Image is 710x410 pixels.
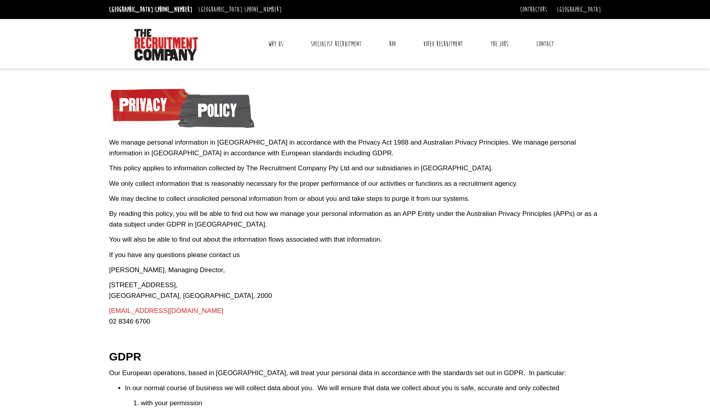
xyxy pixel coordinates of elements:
p: 02 8346 6700 [109,305,601,327]
li: [GEOGRAPHIC_DATA]: [107,3,194,16]
a: [PHONE_NUMBER] [244,5,282,14]
p: We only collect information that is reasonably necessary for the proper performance of our activi... [109,178,601,189]
li: with your permission [141,398,601,408]
a: [GEOGRAPHIC_DATA] [557,5,601,14]
a: [EMAIL_ADDRESS][DOMAIN_NAME] [109,307,223,315]
p: We manage personal information in [GEOGRAPHIC_DATA] in accordance with the Privacy Act 1988 and A... [109,137,601,158]
a: Contact [530,34,560,54]
p: If you have any questions please contact us [109,250,601,260]
a: Contractors [520,5,547,14]
p: We may decline to collect unsolicited personal information from or about you and take steps to pu... [109,193,601,204]
span: Privacy [109,85,192,125]
h3: GDPR [109,351,601,363]
a: RPO [383,34,402,54]
p: You will also be able to find out about the information flows associated with that information. [109,234,601,245]
a: [PHONE_NUMBER] [155,5,192,14]
p: Our European operations, based in [GEOGRAPHIC_DATA], will treat your personal data in accordance ... [109,368,601,378]
li: In our normal course of business we will collect data about you. We will ensure that data we coll... [125,383,601,393]
p: This policy applies to information collected by The Recruitment Company Pty Ltd and our subsidiar... [109,163,601,174]
a: Specialist Recruitment [305,34,367,54]
a: Video Recruitment [417,34,469,54]
li: [GEOGRAPHIC_DATA]: [196,3,284,16]
a: The Jobs [484,34,514,54]
p: [PERSON_NAME], Managing Director, [109,265,601,275]
p: By reading this policy, you will be able to find out how we manage your personal information as a... [109,208,601,230]
img: The Recruitment Company [134,29,198,61]
p: [STREET_ADDRESS], [GEOGRAPHIC_DATA], [GEOGRAPHIC_DATA], 2000 [109,280,601,301]
a: Why Us [262,34,289,54]
span: Policy [178,91,255,130]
